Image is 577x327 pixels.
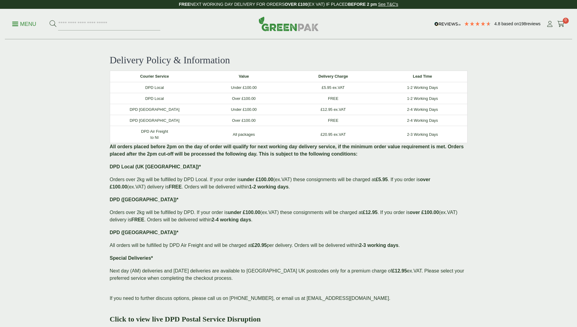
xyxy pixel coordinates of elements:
td: 1-2 Working Days [378,82,467,93]
p: Menu [12,20,36,28]
div: 4.79 Stars [464,21,491,26]
b: DPD ([GEOGRAPHIC_DATA])* [110,197,179,202]
b: over £100.00 [110,177,430,189]
b: £20.95 [252,243,267,248]
b: under £100.00 [241,177,273,182]
th: Value [199,71,289,82]
th: Delivery Charge [289,71,378,82]
b: 1-2 working days [249,184,289,189]
td: FREE [289,115,378,126]
td: £5.95 ex.VAT [289,82,378,93]
td: DPD Air Freight to NI [110,126,199,143]
span: 4.8 [494,21,501,26]
b: over £100.00 [410,210,439,215]
td: DPD Local [110,82,199,93]
td: Over £100.00 [199,93,289,104]
span: Based on [502,21,519,26]
b: All orders placed before 2pm on the day of order will qualify for next working day delivery servi... [110,144,464,156]
p: All orders will be fulfilled by DPD Air Freight and will be charged at per delivery. Orders will ... [110,242,468,249]
td: 2-3 Working Days [378,126,467,143]
p: If you need to further discuss options, please call us on [PHONE_NUMBER], or email us at [EMAIL_A... [110,295,468,302]
td: FREE [289,93,378,104]
th: Courier Service [110,71,199,82]
td: All packages [199,126,289,143]
b: under £100.00 [228,210,260,215]
th: Lead Time [378,71,467,82]
td: £20.95 ex.VAT [289,126,378,143]
a: Menu [12,20,36,26]
img: REVIEWS.io [434,22,461,26]
img: GreenPak Supplies [259,16,319,31]
strong: £12.95 [392,268,407,273]
td: Under £100.00 [199,82,289,93]
strong: BEFORE 2 pm [348,2,377,7]
b: 2-4 working days [212,217,251,222]
td: DPD [GEOGRAPHIC_DATA] [110,115,199,126]
td: 2-4 Working Days [378,115,467,126]
a: See T&C's [378,2,398,7]
td: 1-2 Working Days [378,93,467,104]
b: FREE [169,184,182,189]
b: DPD Local (UK [GEOGRAPHIC_DATA])* [110,164,201,169]
i: Cart [557,21,565,27]
b: DPD ([GEOGRAPHIC_DATA])* [110,230,179,235]
td: £12.95 ex.VAT [289,104,378,115]
b: Special Deliveries* [110,255,153,261]
strong: FREE [179,2,190,7]
a: Click to view live DPD Postal Service Disruption [110,315,261,323]
td: DPD Local [110,93,199,104]
td: 2-4 Working Days [378,104,467,115]
p: Orders over 2kg will be fulfilled by DPD Local. If your order is (ex.VAT) these consignments will... [110,176,468,191]
strong: OVER £100 [285,2,308,7]
i: My Account [546,21,554,27]
p: Orders over 2kg will be fulfilled by DPD. If your order is (ex.VAT) these consignments will be ch... [110,209,468,223]
h2: Delivery Policy & Information [110,54,468,66]
a: 0 [557,19,565,29]
p: Next day (AM) deliveries and [DATE] deliveries are available to [GEOGRAPHIC_DATA] UK postcodes on... [110,267,468,289]
span: 0 [563,18,569,24]
span: reviews [526,21,541,26]
b: FREE [131,217,144,222]
td: Over £100.00 [199,115,289,126]
b: £12.95 [363,210,377,215]
b: £5.95 [376,177,388,182]
b: 2-3 working days [359,243,398,248]
td: DPD [GEOGRAPHIC_DATA] [110,104,199,115]
td: Under £100.00 [199,104,289,115]
span: 198 [519,21,526,26]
